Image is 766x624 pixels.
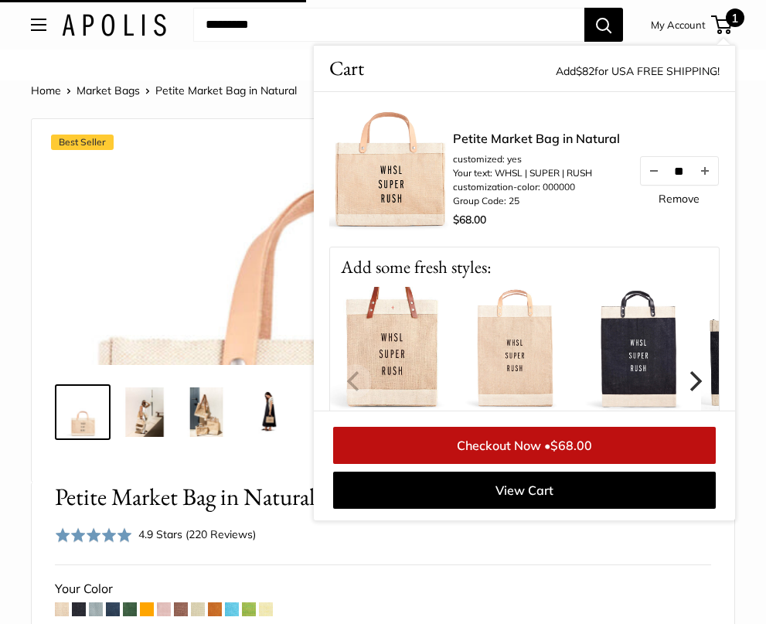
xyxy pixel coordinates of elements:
[77,84,140,97] a: Market Bags
[453,194,620,208] li: Group Code: 25
[713,15,732,34] a: 1
[193,8,584,42] input: Search...
[138,526,256,543] div: 4.9 Stars (220 Reviews)
[333,427,716,464] a: Checkout Now •$68.00
[302,384,358,440] a: description_Spacious inner area with room for everything.
[305,387,355,437] img: description_Spacious inner area with room for everything.
[453,180,620,194] li: customization-color: 000000
[577,411,701,425] div: Market Bag in Black
[550,438,592,453] span: $68.00
[453,213,486,227] span: $68.00
[55,384,111,440] a: Petite Market Bag in Natural
[692,157,718,185] button: Increase quantity by 1
[584,8,623,42] button: Search
[179,384,234,440] a: description_The Original Market bag in its 4 native styles
[330,247,719,287] p: Add some fresh styles:
[31,84,61,97] a: Home
[453,129,620,148] a: Petite Market Bag in Natural
[454,411,577,425] div: Market Bag in Natural
[556,64,720,78] span: Add for USA FREE SHIPPING!
[55,523,256,546] div: 4.9 Stars (220 Reviews)
[576,64,594,78] span: $82
[117,384,172,440] a: description_Effortless style that elevates every moment
[31,80,297,101] nav: Breadcrumb
[667,165,692,178] input: Quantity
[651,15,706,34] a: My Account
[453,166,620,180] li: Your text: WHSL | SUPER | RUSH
[155,84,297,97] span: Petite Market Bag in Natural
[240,384,296,440] a: Petite Market Bag in Natural
[333,472,716,509] a: View Cart
[120,387,169,437] img: description_Effortless style that elevates every moment
[58,387,107,437] img: Petite Market Bag in Natural
[51,135,114,150] span: Best Seller
[726,9,744,27] span: 1
[62,14,166,36] img: Apolis
[677,364,711,398] button: Next
[641,157,667,185] button: Decrease quantity by 1
[31,19,46,31] button: Open menu
[182,387,231,437] img: description_The Original Market bag in its 4 native styles
[659,193,700,204] a: Remove
[55,578,711,601] div: Your Color
[55,482,655,511] span: Petite Market Bag in Natural
[329,53,364,84] span: Cart
[243,387,293,437] img: Petite Market Bag in Natural
[330,411,454,425] div: Market Tote in Natural
[453,152,620,166] li: customized: yes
